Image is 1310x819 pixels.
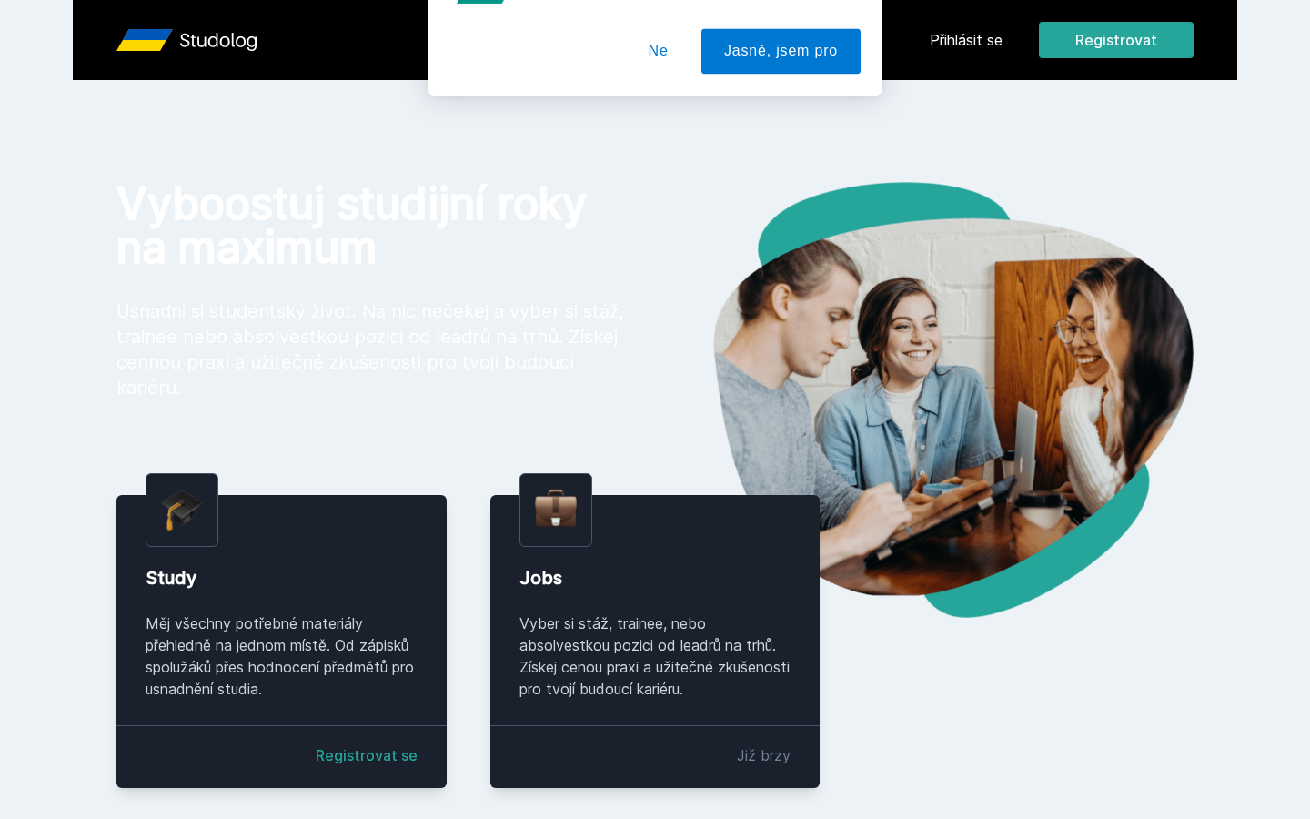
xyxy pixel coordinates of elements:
[161,489,203,531] img: graduation-cap.png
[146,565,418,591] div: Study
[449,22,522,95] img: notification icon
[116,298,626,400] p: Usnadni si studentský život. Na nic nečekej a vyber si stáž, trainee nebo absolvestkou pozici od ...
[519,612,791,700] div: Vyber si stáž, trainee, nebo absolvestkou pozici od leadrů na trhů. Získej cenou praxi a užitečné...
[519,565,791,591] div: Jobs
[626,95,691,140] button: Ne
[535,485,577,531] img: briefcase.png
[655,182,1194,618] img: hero.png
[146,612,418,700] div: Měj všechny potřebné materiály přehledně na jednom místě. Od zápisků spolužáků přes hodnocení pře...
[701,95,861,140] button: Jasně, jsem pro
[737,744,791,766] div: Již brzy
[116,182,626,269] h1: Vyboostuj studijní roky na maximum
[316,744,418,766] a: Registrovat se
[522,22,861,64] div: [PERSON_NAME] dostávat tipy ohledně studia, nových testů, hodnocení učitelů a předmětů?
